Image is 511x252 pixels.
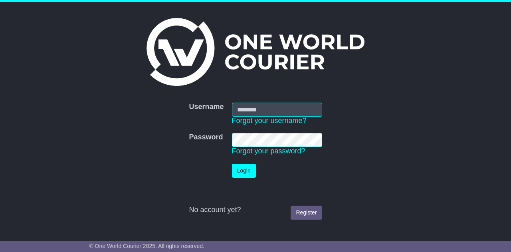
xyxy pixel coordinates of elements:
[189,206,322,214] div: No account yet?
[147,18,364,86] img: One World
[232,164,256,178] button: Login
[189,103,224,111] label: Username
[189,133,223,142] label: Password
[232,117,307,125] a: Forgot your username?
[232,147,305,155] a: Forgot your password?
[89,243,204,249] span: © One World Courier 2025. All rights reserved.
[291,206,322,220] a: Register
